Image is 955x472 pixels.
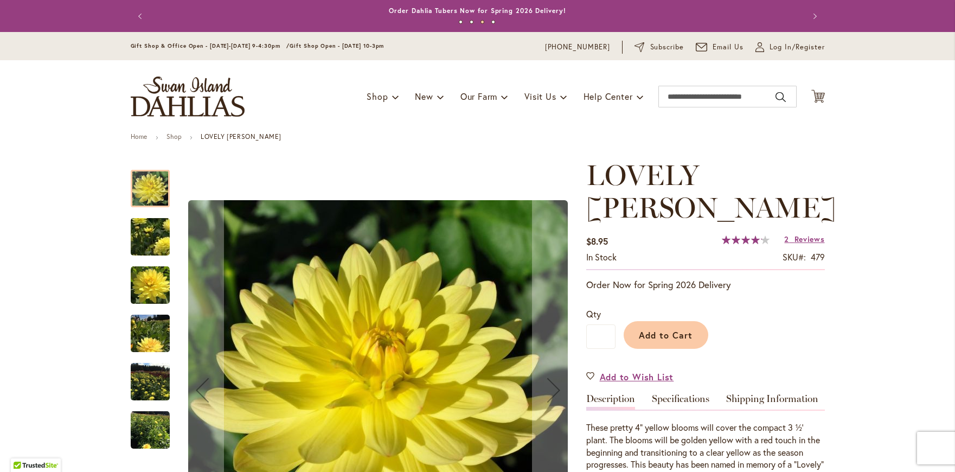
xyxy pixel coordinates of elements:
[586,278,825,291] p: Order Now for Spring 2026 Delivery
[624,321,708,349] button: Add to Cart
[131,411,170,450] img: LOVELY RITA
[415,91,433,102] span: New
[586,251,617,263] span: In stock
[652,394,709,410] a: Specifications
[459,20,463,24] button: 1 of 4
[290,42,384,49] span: Gift Shop Open - [DATE] 10-3pm
[586,251,617,264] div: Availability
[784,234,789,244] span: 2
[131,132,148,141] a: Home
[600,371,674,383] span: Add to Wish List
[131,159,181,207] div: LOVELY RITA
[8,433,39,464] iframe: Launch Accessibility Center
[131,5,152,27] button: Previous
[545,42,611,53] a: [PHONE_NUMBER]
[460,91,497,102] span: Our Farm
[634,42,684,53] a: Subscribe
[770,42,825,53] span: Log In/Register
[491,20,495,24] button: 4 of 4
[586,158,836,225] span: LOVELY [PERSON_NAME]
[131,76,245,117] a: store logo
[586,394,635,410] a: Description
[783,251,806,263] strong: SKU
[166,132,182,141] a: Shop
[586,371,674,383] a: Add to Wish List
[524,91,556,102] span: Visit Us
[755,42,825,53] a: Log In/Register
[696,42,744,53] a: Email Us
[470,20,473,24] button: 2 of 4
[389,7,566,15] a: Order Dahlia Tubers Now for Spring 2026 Delivery!
[367,91,388,102] span: Shop
[811,251,825,264] div: 479
[131,266,170,305] img: LOVELY RITA
[111,209,189,265] img: LOVELY RITA
[650,42,684,53] span: Subscribe
[131,352,181,400] div: LOVELY RITA
[131,400,170,449] div: LOVELY RITA
[726,394,818,410] a: Shipping Information
[480,20,484,24] button: 3 of 4
[713,42,744,53] span: Email Us
[586,235,608,247] span: $8.95
[201,132,281,141] strong: LOVELY [PERSON_NAME]
[784,234,824,244] a: 2 Reviews
[586,308,601,320] span: Qty
[584,91,633,102] span: Help Center
[803,5,825,27] button: Next
[722,235,770,244] div: 83%
[131,362,170,401] img: LOVELY RITA
[131,207,181,256] div: LOVELY RITA
[131,42,290,49] span: Gift Shop & Office Open - [DATE]-[DATE] 9-4:30pm /
[639,329,693,341] span: Add to Cart
[794,234,825,244] span: Reviews
[131,304,181,352] div: LOVELY RITA
[131,256,181,304] div: LOVELY RITA
[131,308,170,360] img: LOVELY RITA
